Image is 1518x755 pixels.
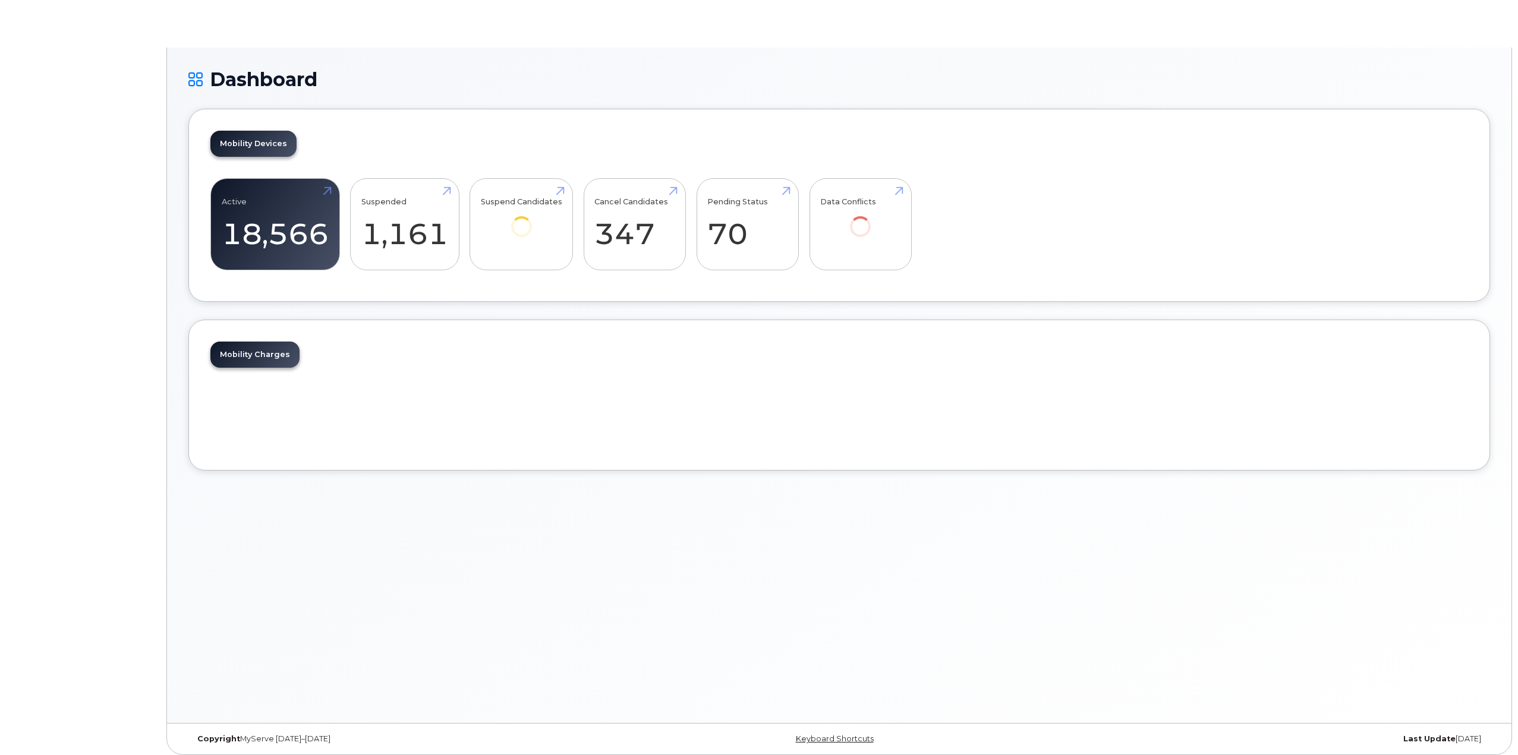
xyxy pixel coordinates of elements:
[222,185,329,264] a: Active 18,566
[1056,734,1490,744] div: [DATE]
[594,185,675,264] a: Cancel Candidates 347
[188,69,1490,90] h1: Dashboard
[820,185,900,254] a: Data Conflicts
[210,131,297,157] a: Mobility Devices
[210,342,300,368] a: Mobility Charges
[1403,734,1456,743] strong: Last Update
[707,185,788,264] a: Pending Status 70
[361,185,448,264] a: Suspended 1,161
[796,734,874,743] a: Keyboard Shortcuts
[188,734,622,744] div: MyServe [DATE]–[DATE]
[481,185,562,254] a: Suspend Candidates
[197,734,240,743] strong: Copyright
